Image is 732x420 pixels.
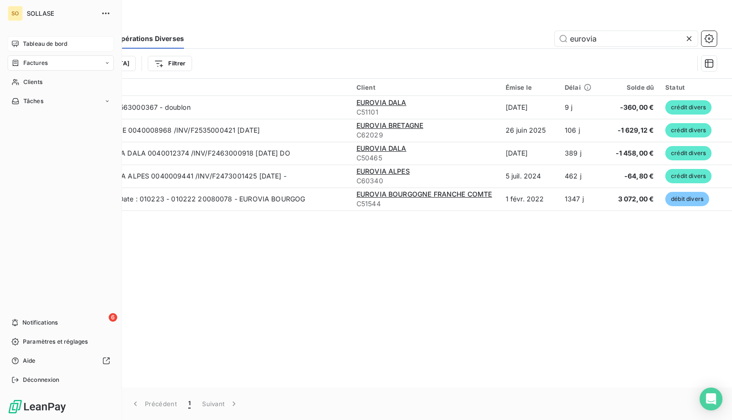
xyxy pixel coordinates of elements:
[30,96,351,119] td: VIR EUROVIA DALA F2563000367 - doublon
[608,84,654,91] div: Solde dû
[116,34,184,43] span: Opérations Diverses
[356,84,494,91] div: Client
[8,6,23,21] div: SO
[565,84,581,91] span: Délai
[356,121,423,129] span: EUROVIA BRETAGNE
[500,188,559,210] td: 1 févr. 2022
[602,165,660,188] td: -64,80 €
[188,399,191,409] span: 1
[196,394,244,414] button: Suivant
[700,388,722,410] div: Open Intercom Messenger
[665,169,712,183] span: crédit divers
[559,165,602,188] td: 462 j
[22,318,58,327] span: Notifications
[8,399,67,414] img: Logo LeanPay
[500,165,559,188] td: 5 juil. 2024
[602,188,660,210] td: 3 072,00 €
[559,142,602,165] td: 389 j
[356,130,494,140] span: C62029
[23,40,67,48] span: Tableau de bord
[46,83,345,92] div: Référence
[356,167,410,175] span: EUROVIA ALPES
[665,192,709,206] span: débit divers
[356,199,494,209] span: C51544
[506,84,553,91] div: Émise le
[500,119,559,142] td: 26 juin 2025
[30,119,351,142] td: VIR EUROVIA BRETAGNE 0040008968 /INV/F2535000421 [DATE]
[555,31,698,46] input: Rechercher
[356,190,492,198] span: EUROVIA BOURGOGNE FRANCHE COMTE
[30,188,351,210] td: 010224 - 20080078 - Date : 010223 - 010222 20080078 - EUROVIA BOURGOG
[665,146,712,160] span: crédit divers
[30,165,351,188] td: 050724 - - VIR EUROVIA ALPES 0040009441 /INV/F2473001425 [DATE] -
[356,98,407,106] span: EUROVIA DALA
[500,96,559,119] td: [DATE]
[109,313,117,322] span: 6
[665,100,712,115] span: crédit divers
[665,123,712,137] span: crédit divers
[665,84,721,91] div: Statut
[183,394,196,414] button: 1
[602,96,660,119] td: -360,00 €
[23,376,60,384] span: Déconnexion
[23,97,43,105] span: Tâches
[356,144,407,152] span: EUROVIA DALA
[23,337,88,346] span: Paramètres et réglages
[148,56,192,71] button: Filtrer
[27,10,95,17] span: SOLLASE
[356,176,494,186] span: C60340
[356,107,494,117] span: C51101
[125,394,183,414] button: Précédent
[23,357,36,365] span: Aide
[356,153,494,163] span: C50465
[602,119,660,142] td: -1 629,12 €
[30,142,351,165] td: 160924 - - VIR EUROVIA DALA 0040012374 /INV/F2463000918 [DATE] DO
[559,188,602,210] td: 1347 j
[500,142,559,165] td: [DATE]
[559,96,602,119] td: 9 j
[23,78,42,86] span: Clients
[8,353,114,368] a: Aide
[602,142,660,165] td: -1 458,00 €
[559,119,602,142] td: 106 j
[23,59,48,67] span: Factures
